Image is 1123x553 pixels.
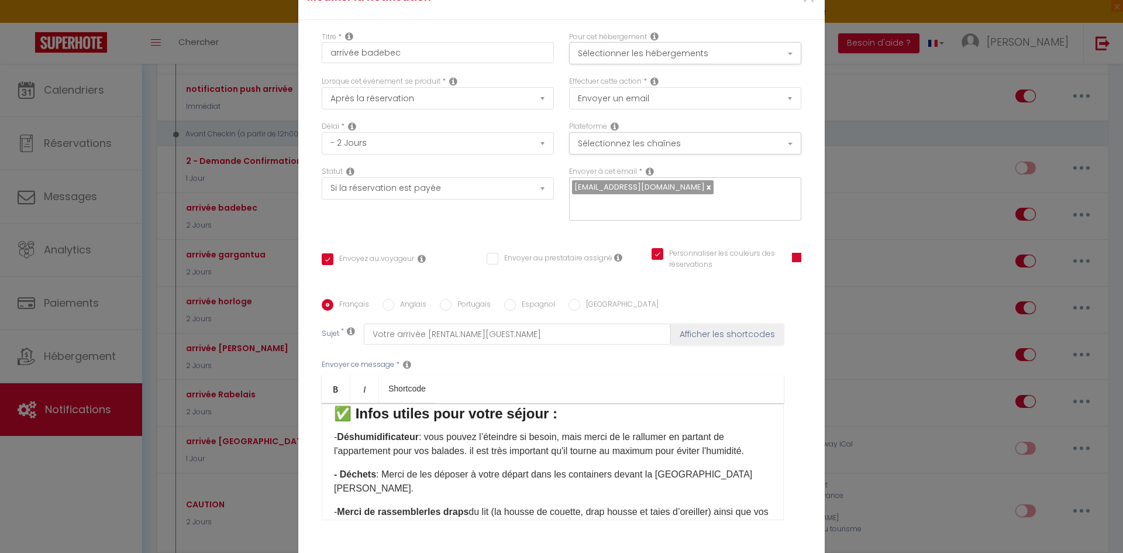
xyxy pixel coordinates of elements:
label: Statut [322,166,343,177]
i: Recipient [646,167,654,176]
i: Message [403,360,411,369]
b: - Déchets [334,469,376,479]
b: les draps [428,507,469,517]
b: Merci de rassembler [337,507,428,517]
p: - du lit (la housse de couette, drap housse et taies d’oreiller) ainsi que vos serviettes de bain... [334,505,771,533]
label: Lorsque cet événement se produit [322,76,440,87]
i: Action Type [650,77,659,86]
button: Ouvrir le widget de chat LiveChat [9,5,44,40]
i: Subject [347,327,355,336]
i: Envoyer au prestataire si il est assigné [614,253,622,262]
i: This Rental [650,32,659,41]
i: Action Channel [611,122,619,131]
b: Déshumidificateur [337,432,419,442]
span: [EMAIL_ADDRESS][DOMAIN_NAME] [574,181,705,193]
label: Titre [322,32,336,43]
div: Notification de nouveau message [33,2,47,16]
label: Sujet [322,328,339,341]
label: Envoyer ce message [322,359,394,370]
h3: ✅ Infos utiles pour votre séjour : [334,404,771,423]
a: Italic [350,375,379,403]
i: Event Occur [449,77,457,86]
i: Booking status [346,167,354,176]
label: Portugais [452,299,491,312]
label: Envoyer à cet email [569,166,637,177]
label: [GEOGRAPHIC_DATA] [580,299,659,312]
a: Bold [322,375,350,403]
i: Title [345,32,353,41]
a: Shortcode [379,375,435,403]
p: : Merci de les déposer à votre départ ​dans les containers devant la [GEOGRAPHIC_DATA][PERSON_NAME]. [334,468,771,496]
label: Espagnol [516,299,555,312]
label: Français [333,299,369,312]
button: Afficher les shortcodes [671,324,784,345]
button: Sélectionner les hébergements [569,42,801,64]
label: Pour cet hébergement [569,32,647,43]
button: Sélectionnez les chaînes [569,132,801,154]
p: - : vous pouvez l’éteindre si besoin, mais merci de le rallumer en partant de l'appartement pour ... [334,430,771,458]
label: Effectuer cette action [569,76,642,87]
i: Envoyer au voyageur [418,254,426,263]
label: Plateforme [569,121,607,132]
label: Anglais [394,299,426,312]
label: Délai [322,121,339,132]
i: Action Time [348,122,356,131]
